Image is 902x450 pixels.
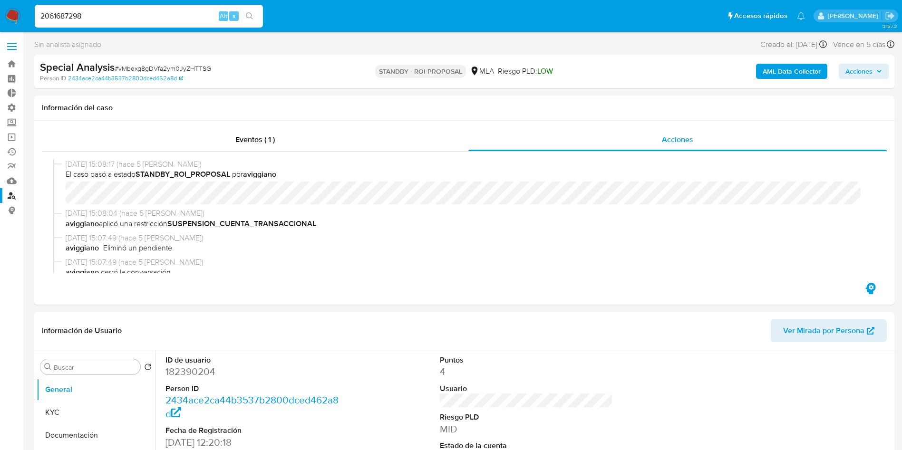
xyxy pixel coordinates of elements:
[68,74,183,83] a: 2434ace2ca44b3537b2800dced462a8d
[220,11,227,20] span: Alt
[734,11,787,21] span: Accesos rápidos
[37,424,155,447] button: Documentación
[797,12,805,20] a: Notificaciones
[40,59,115,75] b: Special Analysis
[66,267,101,278] b: aviggiano
[440,355,613,365] dt: Puntos
[136,169,230,180] b: STANDBY_ROI_PROPOSAL
[756,64,827,79] button: AML Data Collector
[537,66,553,77] span: LOW
[167,218,316,229] b: SUSPENSION_CUENTA_TRANSACCIONAL
[42,326,122,335] h1: Información de Usuario
[662,134,693,145] span: Acciones
[165,393,339,420] a: 2434ace2ca44b3537b2800dced462a8d
[37,401,155,424] button: KYC
[144,363,152,373] button: Volver al orden por defecto
[66,233,872,243] span: [DATE] 15:07:49 (hace 5 [PERSON_NAME])
[165,425,339,436] dt: Fecha de Registración
[470,66,494,77] div: MLA
[66,169,872,180] span: El caso pasó a estado por
[165,355,339,365] dt: ID de usuario
[771,319,887,342] button: Ver Mirada por Persona
[54,363,136,372] input: Buscar
[243,169,276,180] b: aviggiano
[783,319,864,342] span: Ver Mirada por Persona
[66,159,872,170] span: [DATE] 15:08:17 (hace 5 [PERSON_NAME])
[845,64,873,79] span: Acciones
[839,64,889,79] button: Acciones
[375,65,466,78] p: STANDBY - ROI PROPOSAL
[165,436,339,449] dd: [DATE] 12:20:18
[165,383,339,394] dt: Person ID
[66,242,101,253] b: aviggiano
[115,64,211,73] span: # vMbexg8gDVfa2ym0JyZHTTSG
[763,64,821,79] b: AML Data Collector
[885,11,895,21] a: Salir
[35,10,263,22] input: Buscar usuario o caso...
[235,134,275,145] span: Eventos ( 1 )
[498,66,553,77] span: Riesgo PLD:
[66,208,872,219] span: [DATE] 15:08:04 (hace 5 [PERSON_NAME])
[37,378,155,401] button: General
[828,11,882,20] p: gustavo.deseta@mercadolibre.com
[440,412,613,422] dt: Riesgo PLD
[40,74,66,83] b: Person ID
[760,38,827,51] div: Creado el: [DATE]
[233,11,235,20] span: s
[66,267,872,278] span: cerró la conversación
[440,383,613,394] dt: Usuario
[66,218,99,229] b: aviggiano
[66,219,872,229] span: aplicó una restricción
[165,365,339,378] dd: 182390204
[833,39,885,50] span: Vence en 5 días
[42,103,887,113] h1: Información del caso
[103,243,172,253] span: Eliminó un pendiente
[34,39,101,50] span: Sin analista asignado
[440,365,613,378] dd: 4
[44,363,52,371] button: Buscar
[66,257,872,268] span: [DATE] 15:07:49 (hace 5 [PERSON_NAME])
[440,422,613,436] dd: MID
[829,38,831,51] span: -
[240,10,259,23] button: search-icon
